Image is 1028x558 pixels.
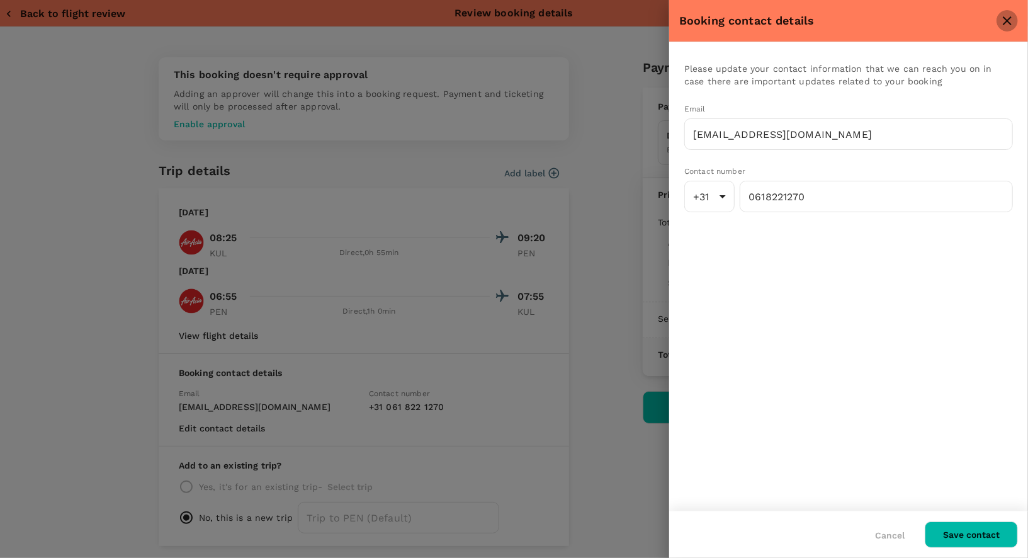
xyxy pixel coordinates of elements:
p: Email [684,103,706,116]
div: +31 [684,181,735,212]
button: Save contact [925,521,1018,548]
p: Contact number [684,165,745,178]
p: Please update your contact information that we can reach you on in case there are important updat... [684,62,1013,88]
div: Booking contact details [679,12,997,30]
span: +31 [693,191,709,203]
button: close [997,10,1018,31]
button: Cancel [875,530,905,540]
